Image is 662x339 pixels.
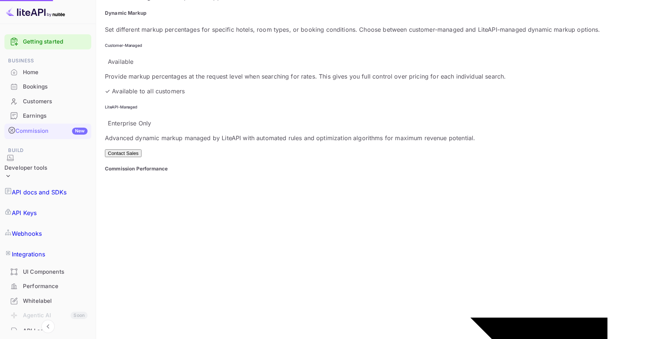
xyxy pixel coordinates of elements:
a: Getting started [23,38,88,46]
p: API docs and SDKs [12,188,67,197]
p: Advanced dynamic markup managed by LiteAPI with automated rules and optimization algorithms for m... [105,134,653,142]
div: Home [23,68,88,77]
div: Bookings [4,80,91,94]
p: Integrations [12,250,45,259]
a: Home [4,65,91,79]
a: Performance [4,279,91,293]
div: Home [4,65,91,80]
div: Getting started [4,34,91,49]
div: Customers [23,97,88,106]
p: Set different markup percentages for specific hotels, room types, or booking conditions. Choose b... [105,25,653,34]
img: LiteAPI logo [6,6,65,18]
h5: Dynamic Markup [105,10,653,17]
h5: Commission Performance [105,165,653,173]
a: CommissionNew [4,124,91,138]
div: New [72,128,88,134]
p: ✓ Available to all customers [105,87,653,96]
div: Developer tools [4,164,47,172]
h6: LiteAPI-Managed [105,105,653,110]
div: CommissionNew [4,124,91,139]
div: Earnings [23,112,88,120]
button: Collapse navigation [41,320,55,333]
div: API Logs [23,327,88,335]
span: Business [4,57,91,65]
a: API Keys [4,203,91,223]
div: Customers [4,94,91,109]
div: UI Components [23,268,88,276]
div: Developer tools [4,154,47,182]
div: Performance [23,282,88,291]
a: Customers [4,94,91,108]
button: Contact Sales [105,149,141,157]
a: Webhooks [4,223,91,244]
a: Integrations [4,244,91,264]
div: Whitelabel [4,294,91,308]
a: API docs and SDKs [4,182,91,203]
p: Provide markup percentages at the request level when searching for rates. This gives you full con... [105,72,653,81]
p: Webhooks [12,229,42,238]
a: Earnings [4,109,91,122]
div: Performance [4,279,91,294]
span: Available [105,58,136,65]
span: Enterprise Only [105,120,154,127]
div: Commission [16,127,88,135]
a: Bookings [4,80,91,93]
p: API Keys [12,208,37,217]
a: API Logs [4,324,91,338]
h6: Customer-Managed [105,43,653,48]
div: Bookings [23,83,88,91]
a: Whitelabel [4,294,91,308]
a: UI Components [4,265,91,279]
span: Build [4,146,91,155]
div: Whitelabel [23,297,88,305]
